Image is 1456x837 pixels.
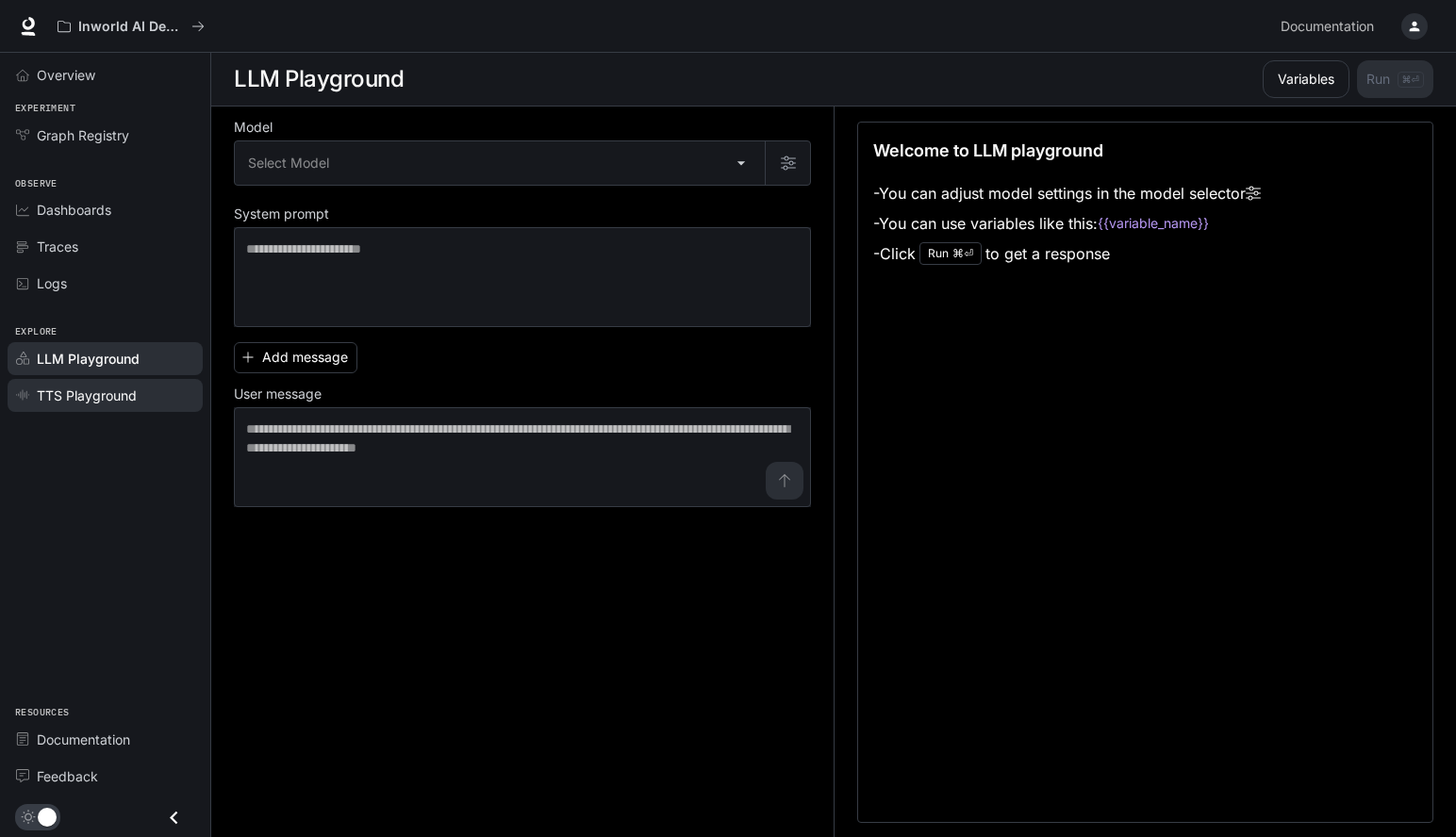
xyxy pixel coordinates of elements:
[37,386,137,405] span: TTS Playground
[952,248,973,259] p: ⌘⏎
[1273,8,1388,45] a: Documentation
[919,242,982,265] div: Run
[37,273,67,293] span: Logs
[49,8,213,45] button: All workspaces
[38,806,57,827] span: Dark mode toggle
[8,760,203,793] a: Feedback
[153,798,195,837] button: Close drawer
[8,723,203,756] a: Documentation
[234,121,273,134] p: Model
[1281,15,1374,39] span: Documentation
[1263,60,1349,98] button: Variables
[234,207,329,221] p: System prompt
[8,267,203,300] a: Logs
[873,208,1261,238] li: - You can use variables like this:
[873,138,1103,163] p: Welcome to LLM playground
[234,60,404,98] h1: LLM Playground
[78,19,184,35] p: Inworld AI Demos
[234,342,357,373] button: Add message
[248,154,329,172] span: Select Model
[37,730,130,749] span: Documentation
[235,141,765,185] div: Select Model
[873,238,1261,269] li: - Click to get a response
[37,237,78,256] span: Traces
[8,342,203,375] a: LLM Playground
[37,200,111,220] span: Dashboards
[37,766,98,786] span: Feedback
[873,178,1261,208] li: - You can adjust model settings in the model selector
[1098,214,1209,233] code: {{variable_name}}
[8,119,203,152] a: Graph Registry
[37,349,140,369] span: LLM Playground
[234,387,322,401] p: User message
[37,125,129,145] span: Graph Registry
[37,65,95,85] span: Overview
[8,193,203,226] a: Dashboards
[8,58,203,91] a: Overview
[8,379,203,412] a: TTS Playground
[8,230,203,263] a: Traces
